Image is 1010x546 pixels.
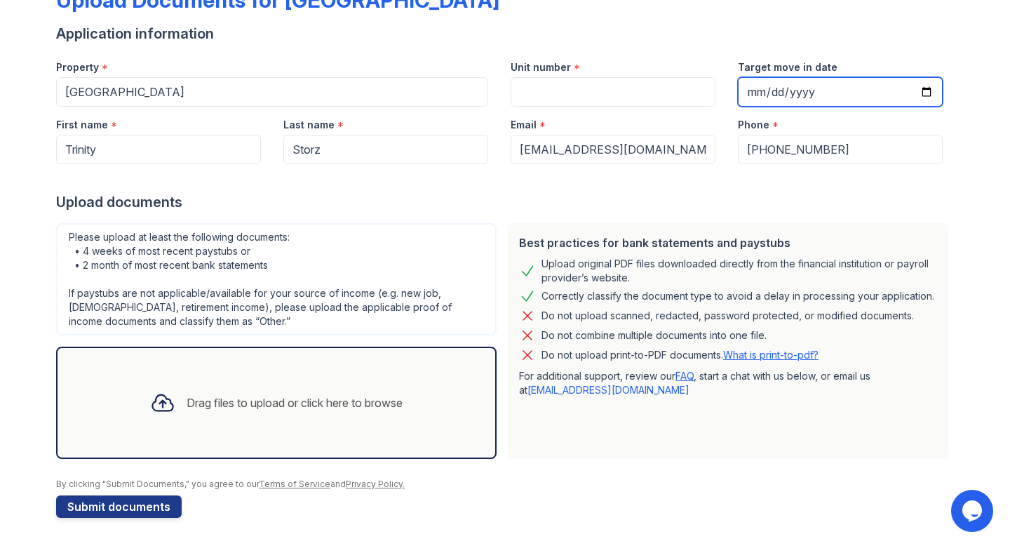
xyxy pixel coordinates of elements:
div: Best practices for bank statements and paystubs [519,234,937,251]
a: [EMAIL_ADDRESS][DOMAIN_NAME] [527,384,689,396]
label: Unit number [511,60,571,74]
a: Terms of Service [259,479,330,489]
p: For additional support, review our , start a chat with us below, or email us at [519,369,937,397]
div: Application information [56,24,954,44]
div: Drag files to upload or click here to browse [187,394,403,411]
a: What is print-to-pdf? [723,349,819,361]
div: Do not combine multiple documents into one file. [541,327,767,344]
div: Upload original PDF files downloaded directly from the financial institution or payroll provider’... [541,257,937,285]
label: Email [511,118,537,132]
div: Upload documents [56,192,954,212]
div: Please upload at least the following documents: • 4 weeks of most recent paystubs or • 2 month of... [56,223,497,335]
label: Last name [283,118,335,132]
div: By clicking "Submit Documents," you agree to our and [56,479,954,490]
div: Correctly classify the document type to avoid a delay in processing your application. [541,288,934,305]
label: First name [56,118,108,132]
button: Submit documents [56,495,182,518]
a: Privacy Policy. [346,479,405,489]
div: Do not upload scanned, redacted, password protected, or modified documents. [541,307,914,324]
label: Property [56,60,99,74]
iframe: chat widget [951,490,996,532]
label: Phone [738,118,769,132]
a: FAQ [675,370,694,382]
label: Target move in date [738,60,837,74]
p: Do not upload print-to-PDF documents. [541,348,819,362]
